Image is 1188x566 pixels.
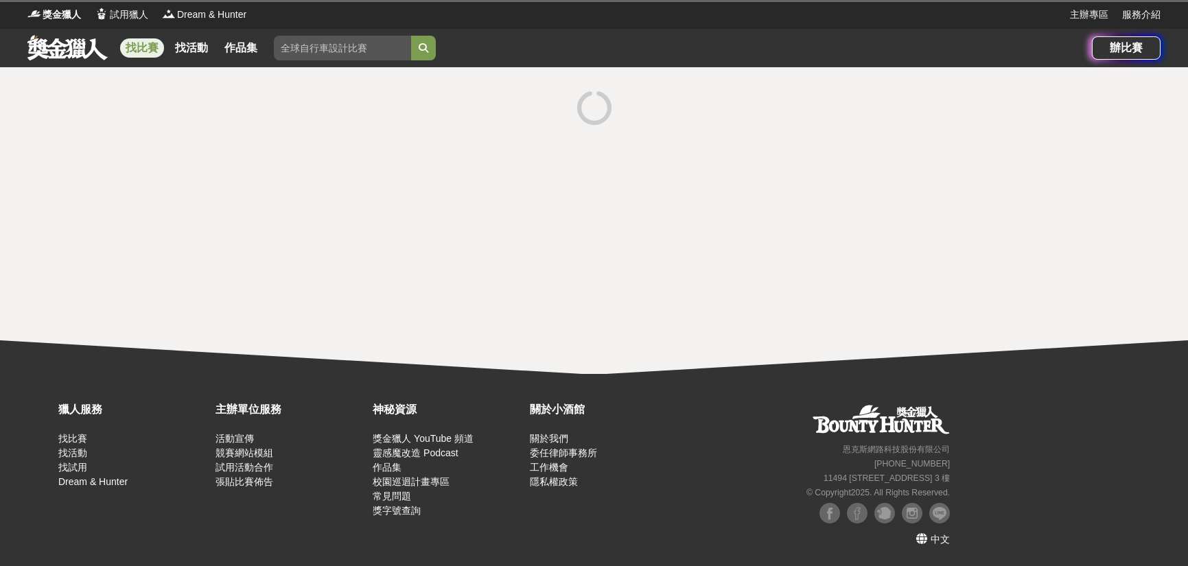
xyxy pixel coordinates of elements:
[373,476,450,487] a: 校園巡迴計畫專區
[162,7,176,21] img: Logo
[530,401,680,418] div: 關於小酒館
[58,476,128,487] a: Dream & Hunter
[373,462,401,473] a: 作品集
[95,7,108,21] img: Logo
[847,503,867,523] img: Facebook
[58,462,87,473] a: 找試用
[902,503,922,523] img: Instagram
[216,433,254,444] a: 活動宣傳
[931,534,950,545] span: 中文
[27,8,81,22] a: Logo獎金獵人
[43,8,81,22] span: 獎金獵人
[373,433,474,444] a: 獎金獵人 YouTube 頻道
[373,505,421,516] a: 獎字號查詢
[1092,36,1161,60] a: 辦比賽
[216,401,366,418] div: 主辦單位服務
[819,503,840,523] img: Facebook
[219,38,263,58] a: 作品集
[530,462,568,473] a: 工作機會
[373,401,523,418] div: 神秘資源
[806,488,950,497] small: © Copyright 2025 . All Rights Reserved.
[216,476,273,487] a: 張貼比賽佈告
[177,8,246,22] span: Dream & Hunter
[162,8,246,22] a: LogoDream & Hunter
[530,433,568,444] a: 關於我們
[274,36,411,60] input: 全球自行車設計比賽
[58,401,209,418] div: 獵人服務
[58,447,87,458] a: 找活動
[874,459,950,469] small: [PHONE_NUMBER]
[530,447,597,458] a: 委任律師事務所
[216,447,273,458] a: 競賽網站模組
[216,462,273,473] a: 試用活動合作
[1070,8,1108,22] a: 主辦專區
[120,38,164,58] a: 找比賽
[373,491,411,502] a: 常見問題
[110,8,148,22] span: 試用獵人
[1122,8,1161,22] a: 服務介紹
[373,447,458,458] a: 靈感魔改造 Podcast
[874,503,895,523] img: Plurk
[58,433,87,444] a: 找比賽
[170,38,213,58] a: 找活動
[843,445,950,454] small: 恩克斯網路科技股份有限公司
[929,503,950,523] img: LINE
[824,473,950,483] small: 11494 [STREET_ADDRESS] 3 樓
[530,476,578,487] a: 隱私權政策
[27,7,41,21] img: Logo
[95,8,148,22] a: Logo試用獵人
